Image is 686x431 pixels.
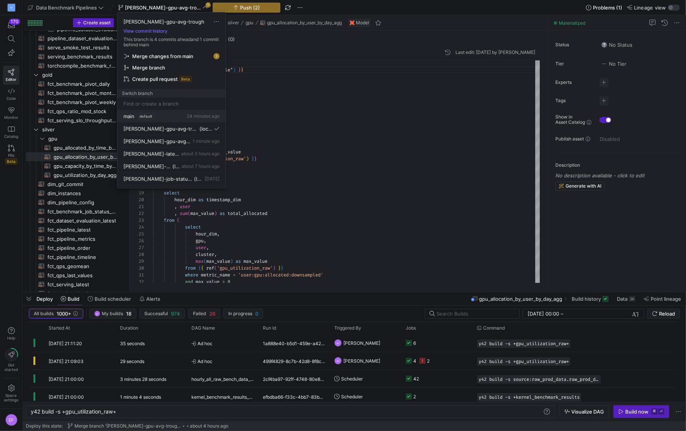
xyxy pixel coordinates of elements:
[132,53,193,59] span: Merge changes from main
[193,138,220,144] span: 1 minute ago
[132,65,165,71] span: Merge branch
[181,151,220,156] span: about 3 hours ago
[172,163,180,169] span: (local)
[123,19,204,25] span: [PERSON_NAME]-gpu-avg-trough
[120,51,223,62] button: Merge changes from main
[123,163,171,169] span: [PERSON_NAME]-smoke-most-recent
[123,126,198,132] span: [PERSON_NAME]-gpu-avg-trough
[182,163,220,169] span: about 7 hours ago
[123,101,220,107] input: Find or create a branch
[117,37,226,47] p: This branch is 4 commits ahead and 1 commit behind main
[132,76,178,82] span: Create pull request
[123,151,180,157] span: [PERSON_NAME]-latency-v-concurrency-ratio
[117,28,174,34] button: View commit history
[123,176,193,182] span: [PERSON_NAME]-job-status-benchmark-name
[199,126,213,132] span: (local)
[205,176,220,182] span: [DATE]
[138,113,154,119] span: default
[194,176,203,182] span: (local)
[179,76,192,82] span: Beta
[120,73,223,85] button: Create pull requestBeta
[120,62,223,73] button: Merge branch
[123,138,191,144] span: [PERSON_NAME]-gpu-avg-trough-silver
[187,113,220,119] span: 24 minutes ago
[123,113,134,119] span: main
